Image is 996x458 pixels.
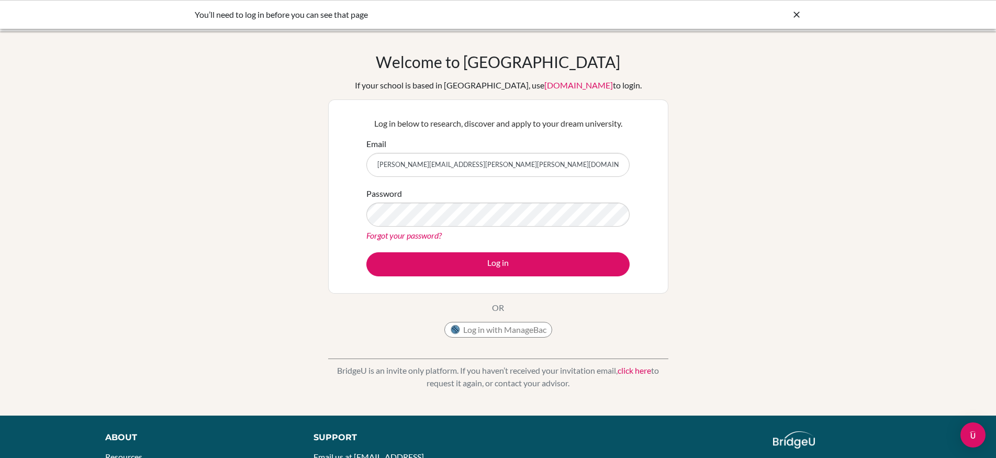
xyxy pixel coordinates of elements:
p: BridgeU is an invite only platform. If you haven’t received your invitation email, to request it ... [328,364,668,389]
h1: Welcome to [GEOGRAPHIC_DATA] [376,52,620,71]
label: Email [366,138,386,150]
button: Log in [366,252,630,276]
div: Support [314,431,486,444]
div: If your school is based in [GEOGRAPHIC_DATA], use to login. [355,79,642,92]
p: OR [492,301,504,314]
a: click here [618,365,651,375]
a: [DOMAIN_NAME] [544,80,613,90]
img: logo_white@2x-f4f0deed5e89b7ecb1c2cc34c3e3d731f90f0f143d5ea2071677605dd97b5244.png [773,431,815,449]
label: Password [366,187,402,200]
div: About [105,431,290,444]
a: Forgot your password? [366,230,442,240]
p: Log in below to research, discover and apply to your dream university. [366,117,630,130]
div: You’ll need to log in before you can see that page [195,8,645,21]
div: Open Intercom Messenger [960,422,986,448]
button: Log in with ManageBac [444,322,552,338]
